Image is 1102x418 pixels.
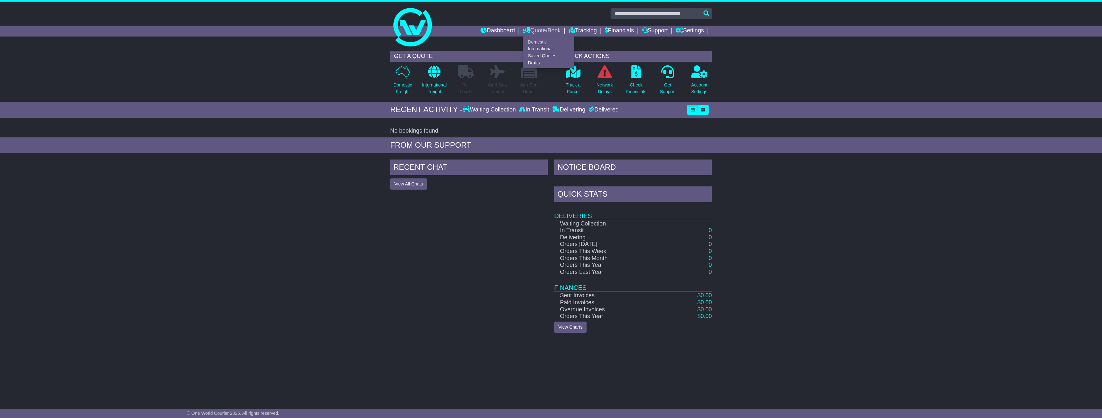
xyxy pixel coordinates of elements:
[458,82,474,95] p: Full Loads
[701,292,712,299] span: 0.00
[523,59,574,66] a: Drafts
[709,234,712,241] a: 0
[554,269,669,276] td: Orders Last Year
[393,65,412,99] a: DomesticFreight
[554,322,587,333] a: View Charts
[701,306,712,313] span: 0.00
[676,26,704,37] a: Settings
[554,234,669,241] td: Delivering
[520,82,538,95] p: Air / Sea Depot
[422,82,447,95] p: International Freight
[697,299,712,306] a: $0.00
[393,82,412,95] p: Domestic Freight
[596,82,613,95] p: Network Delays
[626,82,646,95] p: Check Financials
[463,106,517,113] div: Waiting Collection
[596,65,613,99] a: NetworkDelays
[697,292,712,299] a: $0.00
[709,248,712,254] a: 0
[523,38,574,45] a: Domestic
[701,299,712,306] span: 0.00
[565,65,581,99] a: Track aParcel
[697,313,712,319] a: $0.00
[691,65,708,99] a: AccountSettings
[390,51,541,62] div: GET A QUOTE
[554,204,712,220] td: Deliveries
[554,160,712,177] div: NOTICE BOARD
[390,127,712,135] div: No bookings found
[605,26,634,37] a: Financials
[517,106,551,113] div: In Transit
[481,26,515,37] a: Dashboard
[390,160,548,177] div: RECENT CHAT
[660,65,676,99] a: GetSupport
[709,227,712,234] a: 0
[554,313,669,320] td: Orders This Year
[554,241,669,248] td: Orders [DATE]
[187,411,279,416] span: © One World Courier 2025. All rights reserved.
[697,306,712,313] a: $0.00
[390,105,463,114] div: RECENT ACTIVITY -
[554,186,712,204] div: Quick Stats
[554,275,712,292] td: Finances
[709,255,712,261] a: 0
[390,141,712,150] div: FROM OUR SUPPORT
[554,248,669,255] td: Orders This Week
[626,65,647,99] a: CheckFinancials
[554,292,669,299] td: Sent Invoices
[554,220,669,227] td: Waiting Collection
[701,313,712,319] span: 0.00
[554,299,669,306] td: Paid Invoices
[390,178,427,190] button: View All Chats
[709,262,712,268] a: 0
[709,269,712,275] a: 0
[660,82,676,95] p: Get Support
[691,82,708,95] p: Account Settings
[561,51,712,62] div: QUICK ACTIONS
[523,45,574,53] a: International
[566,82,580,95] p: Track a Parcel
[569,26,597,37] a: Tracking
[551,106,587,113] div: Delivering
[642,26,668,37] a: Support
[554,227,669,234] td: In Transit
[587,106,619,113] div: Delivered
[523,37,574,68] div: Quote/Book
[422,65,447,99] a: InternationalFreight
[709,241,712,247] a: 0
[554,306,669,313] td: Overdue Invoices
[554,262,669,269] td: Orders This Year
[523,53,574,60] a: Saved Quotes
[488,82,507,95] p: Air & Sea Freight
[523,26,561,37] a: Quote/Book
[554,255,669,262] td: Orders This Month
